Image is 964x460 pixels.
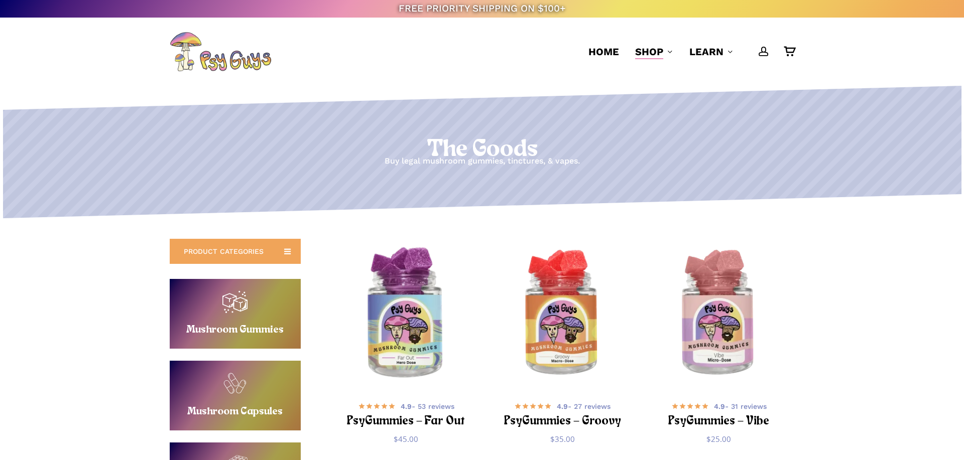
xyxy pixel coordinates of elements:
[646,241,793,388] img: Passionfruit microdose magic mushroom gummies in a PsyGuys branded jar
[658,400,780,426] a: 4.9- 31 reviews PsyGummies – Vibe
[502,400,624,426] a: 4.9- 27 reviews PsyGummies – Groovy
[635,46,663,58] span: Shop
[635,45,673,59] a: Shop
[401,402,412,410] b: 4.9
[588,45,619,59] a: Home
[658,412,780,431] h2: PsyGummies – Vibe
[170,32,271,72] img: PsyGuys
[550,434,555,444] span: $
[706,434,731,444] bdi: 25.00
[345,412,467,431] h2: PsyGummies – Far Out
[557,401,611,411] span: - 27 reviews
[714,401,767,411] span: - 31 reviews
[330,238,483,390] img: Blackberry hero dose magic mushroom gummies in a PsyGuys branded jar
[394,434,418,444] bdi: 45.00
[489,241,636,388] a: PsyGummies - Groovy
[489,241,636,388] img: Strawberry macrodose magic mushroom gummies in a PsyGuys branded jar
[502,412,624,431] h2: PsyGummies – Groovy
[689,46,724,58] span: Learn
[588,46,619,58] span: Home
[557,402,568,410] b: 4.9
[394,434,398,444] span: $
[345,400,467,426] a: 4.9- 53 reviews PsyGummies – Far Out
[170,239,301,264] a: PRODUCT CATEGORIES
[689,45,734,59] a: Learn
[401,401,454,411] span: - 53 reviews
[784,46,795,57] a: Cart
[646,241,793,388] a: PsyGummies - Vibe
[714,402,725,410] b: 4.9
[580,18,795,86] nav: Main Menu
[550,434,575,444] bdi: 35.00
[706,434,711,444] span: $
[333,241,480,388] a: PsyGummies - Far Out
[184,246,264,256] span: PRODUCT CATEGORIES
